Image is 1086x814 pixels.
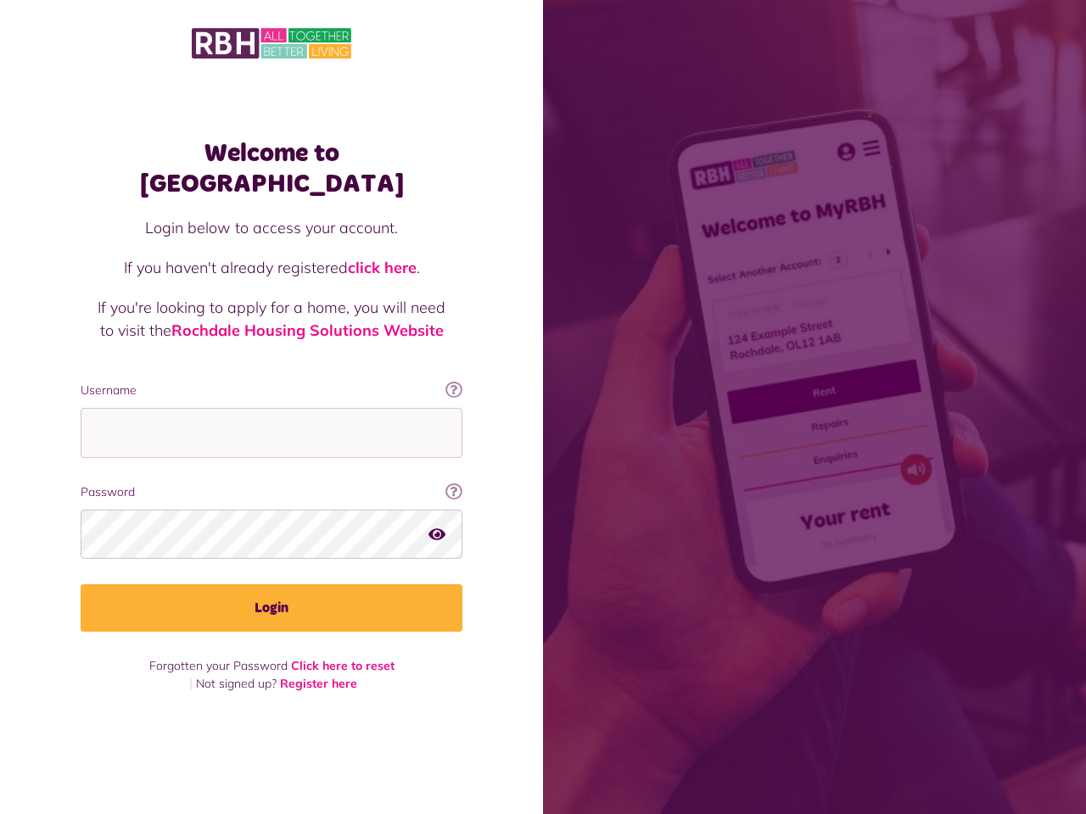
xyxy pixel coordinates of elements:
[81,382,462,399] label: Username
[348,258,417,277] a: click here
[192,25,351,61] img: MyRBH
[149,658,288,673] span: Forgotten your Password
[280,676,357,691] a: Register here
[196,676,277,691] span: Not signed up?
[291,658,395,673] a: Click here to reset
[98,216,445,239] p: Login below to access your account.
[171,321,444,340] a: Rochdale Housing Solutions Website
[98,296,445,342] p: If you're looking to apply for a home, you will need to visit the
[81,584,462,632] button: Login
[81,138,462,199] h1: Welcome to [GEOGRAPHIC_DATA]
[81,483,462,501] label: Password
[98,256,445,279] p: If you haven't already registered .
